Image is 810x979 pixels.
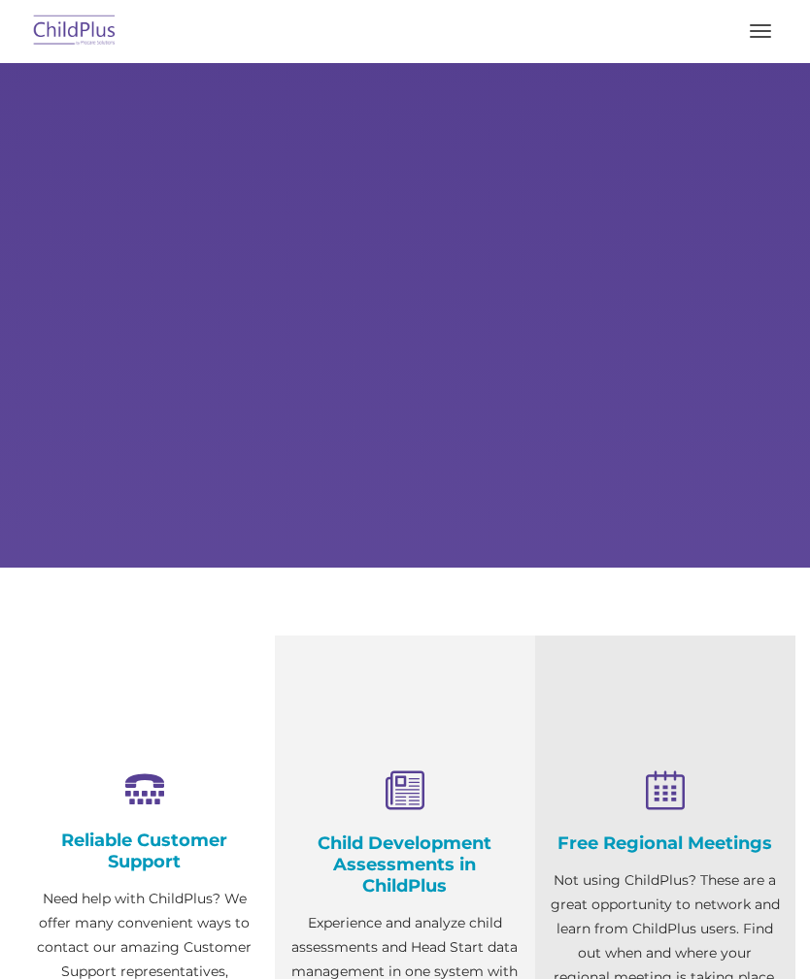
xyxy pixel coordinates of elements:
h4: Reliable Customer Support [29,830,260,872]
h4: Free Regional Meetings [550,832,781,854]
img: ChildPlus by Procare Solutions [29,9,120,54]
h4: Child Development Assessments in ChildPlus [289,832,521,897]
